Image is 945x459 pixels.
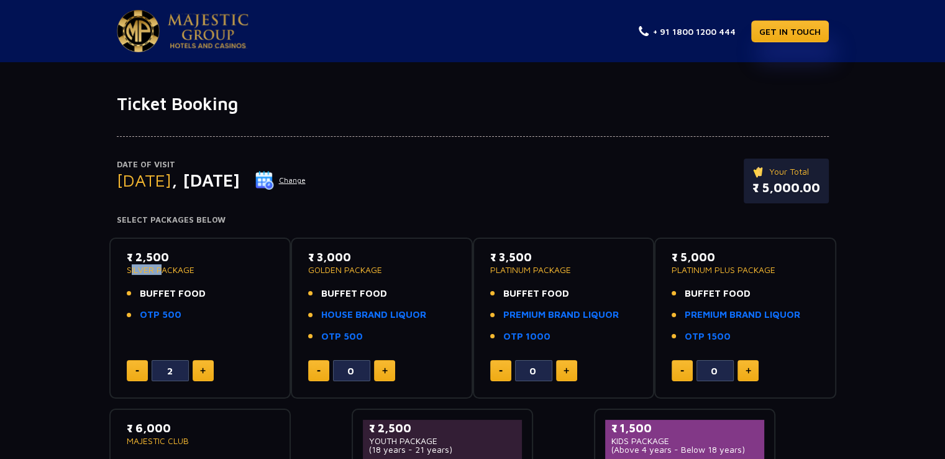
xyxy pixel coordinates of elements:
img: Majestic Pride [117,10,160,52]
img: plus [200,368,206,374]
img: plus [382,368,388,374]
img: plus [746,368,751,374]
p: Date of Visit [117,159,306,171]
p: MAJESTIC CLUB [127,437,274,445]
p: Your Total [752,165,820,178]
p: KIDS PACKAGE [611,437,759,445]
span: BUFFET FOOD [503,287,569,301]
a: HOUSE BRAND LIQUOR [321,308,426,322]
p: ₹ 5,000.00 [752,178,820,197]
a: PREMIUM BRAND LIQUOR [503,308,619,322]
p: ₹ 2,500 [369,420,516,437]
span: BUFFET FOOD [140,287,206,301]
a: + 91 1800 1200 444 [639,25,736,38]
p: PLATINUM PACKAGE [490,266,637,274]
p: ₹ 2,500 [127,249,274,266]
img: minus [135,370,139,372]
img: minus [499,370,503,372]
a: PREMIUM BRAND LIQUOR [685,308,800,322]
span: BUFFET FOOD [321,287,387,301]
a: OTP 500 [140,308,181,322]
p: YOUTH PACKAGE [369,437,516,445]
p: ₹ 6,000 [127,420,274,437]
a: OTP 500 [321,330,363,344]
p: ₹ 3,000 [308,249,455,266]
img: ticket [752,165,765,178]
img: Majestic Pride [168,14,249,49]
h4: Select Packages Below [117,215,829,225]
span: , [DATE] [171,170,240,190]
p: SILVER PACKAGE [127,266,274,274]
img: minus [680,370,684,372]
a: GET IN TOUCH [751,21,829,42]
p: ₹ 5,000 [672,249,819,266]
a: OTP 1000 [503,330,550,344]
p: (18 years - 21 years) [369,445,516,454]
h1: Ticket Booking [117,93,829,114]
p: (Above 4 years - Below 18 years) [611,445,759,454]
button: Change [255,170,306,190]
p: ₹ 1,500 [611,420,759,437]
img: minus [317,370,321,372]
a: OTP 1500 [685,330,731,344]
p: GOLDEN PACKAGE [308,266,455,274]
p: ₹ 3,500 [490,249,637,266]
p: PLATINUM PLUS PACKAGE [672,266,819,274]
img: plus [564,368,569,374]
span: BUFFET FOOD [685,287,751,301]
span: [DATE] [117,170,171,190]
